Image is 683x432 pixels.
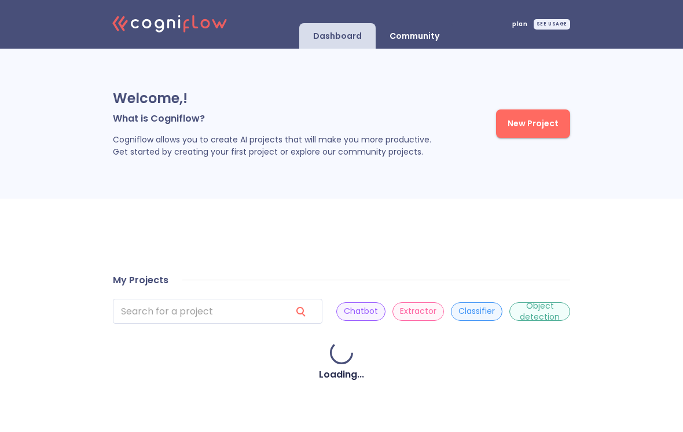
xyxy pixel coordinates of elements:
[344,306,378,317] p: Chatbot
[517,301,563,322] p: Object detection
[458,306,495,317] p: Classifier
[319,369,364,380] h4: Loading...
[534,19,570,30] div: SEE USAGE
[113,274,168,286] h4: My Projects
[400,306,436,317] p: Extractor
[113,112,454,125] p: What is Cogniflow?
[113,299,282,324] input: search
[313,31,362,42] p: Dashboard
[390,31,439,42] p: Community
[113,89,454,108] p: Welcome, !
[113,134,454,158] p: Cogniflow allows you to create AI projects that will make you more productive. Get started by cre...
[508,116,559,131] span: New Project
[512,21,527,27] span: plan
[496,109,570,138] button: New Project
